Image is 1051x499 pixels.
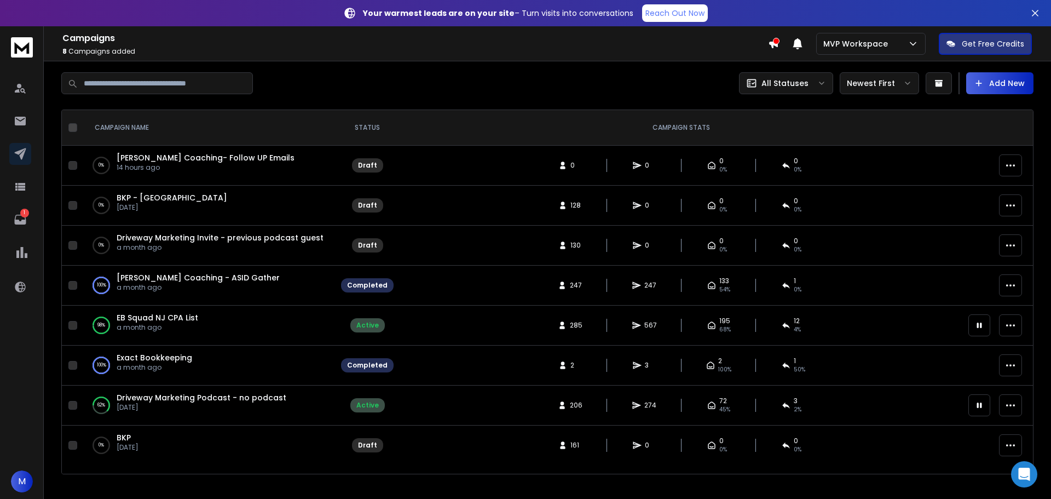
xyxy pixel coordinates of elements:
span: 0 [794,437,798,445]
a: EB Squad NJ CPA List [117,312,198,323]
span: 2 % [794,405,801,414]
span: 0 [645,441,656,450]
span: 54 % [719,285,730,294]
a: 1 [9,209,31,231]
p: 0 % [99,200,104,211]
p: 62 % [97,400,105,411]
span: 0 [645,241,656,250]
span: 0 % [794,285,801,294]
div: Open Intercom Messenger [1011,461,1037,487]
span: 0 [719,157,724,165]
p: 14 hours ago [117,163,294,172]
span: 0% [794,245,801,254]
div: Completed [347,361,388,370]
p: 0 % [99,160,104,171]
span: 161 [570,441,581,450]
p: 0 % [99,240,104,251]
td: 0%[PERSON_NAME] Coaching- Follow UP Emails14 hours ago [82,146,334,186]
p: [DATE] [117,403,286,412]
button: Get Free Credits [939,33,1032,55]
td: 0%Driveway Marketing Invite - previous podcast guesta month ago [82,226,334,266]
span: 1 [794,277,796,285]
span: 0% [794,445,801,454]
span: 274 [644,401,656,410]
button: M [11,471,33,492]
div: Draft [358,201,377,210]
div: Draft [358,161,377,170]
span: 3 [794,397,798,405]
span: 100 % [718,365,731,374]
a: Driveway Marketing Podcast - no podcast [117,392,286,403]
th: STATUS [334,110,400,146]
span: 0 [719,237,724,245]
span: 8 [62,47,67,56]
td: 100%[PERSON_NAME] Coaching - ASID Gathera month ago [82,266,334,306]
a: BKP - [GEOGRAPHIC_DATA] [117,192,227,203]
p: 98 % [97,320,105,331]
strong: Your warmest leads are on your site [363,8,515,19]
th: CAMPAIGN NAME [82,110,334,146]
p: a month ago [117,243,324,252]
a: Reach Out Now [642,4,708,22]
td: 62%Driveway Marketing Podcast - no podcast[DATE] [82,386,334,426]
a: Driveway Marketing Invite - previous podcast guest [117,232,324,243]
span: 0 [719,197,724,205]
span: 285 [570,321,582,330]
p: 100 % [97,360,106,371]
span: 0 [719,437,724,445]
span: 0% [719,245,727,254]
td: 100%Exact Bookkeepinga month ago [82,346,334,386]
span: 12 [794,317,800,325]
p: MVP Workspace [823,38,892,49]
p: 100 % [97,280,106,291]
span: 247 [570,281,582,290]
button: Add New [966,72,1033,94]
span: 2 [570,361,581,370]
p: [DATE] [117,203,227,212]
span: 130 [570,241,581,250]
span: 247 [644,281,656,290]
td: 0%BKP[DATE] [82,426,334,466]
p: 0 % [99,440,104,451]
a: Exact Bookkeeping [117,352,192,363]
span: 195 [719,317,730,325]
div: Draft [358,441,377,450]
span: 0 [570,161,581,170]
span: 0% [719,445,727,454]
a: [PERSON_NAME] Coaching - ASID Gather [117,272,280,283]
span: 0% [719,165,727,174]
p: a month ago [117,283,280,292]
p: – Turn visits into conversations [363,8,633,19]
span: 2 [718,357,722,365]
p: Reach Out Now [645,8,704,19]
div: Active [356,321,379,330]
p: 1 [20,209,29,217]
td: 98%EB Squad NJ CPA Lista month ago [82,306,334,346]
span: 0 [794,237,798,245]
span: 133 [719,277,729,285]
span: 0 [645,161,656,170]
span: 3 [645,361,656,370]
span: 0 [794,197,798,205]
span: 0% [794,165,801,174]
h1: Campaigns [62,32,768,45]
span: 0 [645,201,656,210]
span: 4 % [794,325,801,334]
a: [PERSON_NAME] Coaching- Follow UP Emails [117,152,294,163]
p: a month ago [117,323,198,332]
span: 0 [794,157,798,165]
div: Completed [347,281,388,290]
th: CAMPAIGN STATS [400,110,962,146]
p: [DATE] [117,443,138,452]
a: BKP [117,432,131,443]
span: 1 [794,357,796,365]
div: Draft [358,241,377,250]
